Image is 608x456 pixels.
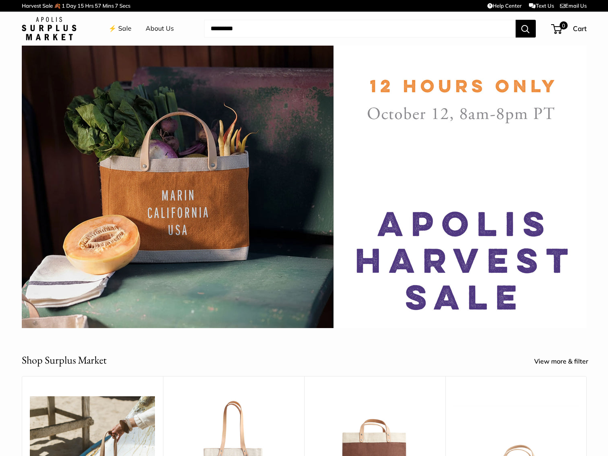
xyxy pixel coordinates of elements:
[552,22,587,35] a: 0 Cart
[573,24,587,33] span: Cart
[95,2,101,9] span: 57
[22,352,107,368] h2: Shop Surplus Market
[529,2,554,9] a: Text Us
[487,2,522,9] a: Help Center
[22,17,76,40] img: Apolis: Surplus Market
[560,2,587,9] a: Email Us
[85,2,94,9] span: Hrs
[102,2,114,9] span: Mins
[119,2,130,9] span: Secs
[146,23,174,35] a: About Us
[109,23,132,35] a: ⚡️ Sale
[559,21,567,29] span: 0
[115,2,118,9] span: 7
[534,356,597,368] a: View more & filter
[204,20,516,38] input: Search...
[62,2,65,9] span: 1
[516,20,536,38] button: Search
[66,2,76,9] span: Day
[77,2,84,9] span: 15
